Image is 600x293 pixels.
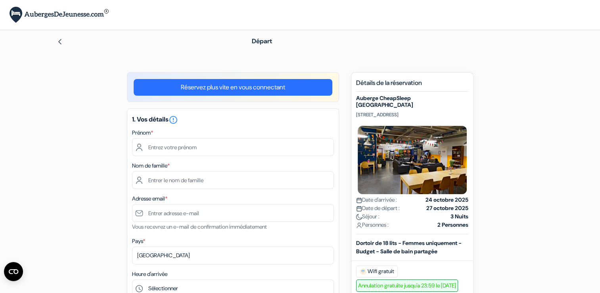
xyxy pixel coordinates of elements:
[132,270,167,278] label: Heure d'arrivée
[132,223,267,230] small: Vous recevrez un e-mail de confirmation immédiatement
[360,268,366,275] img: free_wifi.svg
[132,129,153,137] label: Prénom
[356,214,362,220] img: moon.svg
[450,212,468,221] strong: 3 Nuits
[169,115,178,123] a: error_outline
[437,221,468,229] strong: 2 Personnes
[356,197,362,203] img: calendar.svg
[132,138,334,156] input: Entrez votre prénom
[134,79,332,96] a: Réservez plus vite en vous connectant
[356,222,362,228] img: user_icon.svg
[356,206,362,212] img: calendar.svg
[132,237,145,245] label: Pays
[132,195,167,203] label: Adresse email
[356,112,468,118] p: [STREET_ADDRESS]
[356,212,380,221] span: Séjour :
[132,162,170,170] label: Nom de famille
[356,266,398,278] span: Wifi gratuit
[426,196,468,204] strong: 24 octobre 2025
[132,204,334,222] input: Entrer adresse e-mail
[356,196,397,204] span: Date d'arrivée :
[132,115,334,125] h5: 1. Vos détails
[252,37,272,45] span: Départ
[4,262,23,281] button: Ouvrir le widget CMP
[132,171,334,189] input: Entrer le nom de famille
[10,7,109,23] img: AubergesDeJeunesse.com
[356,204,400,212] span: Date de départ :
[57,39,63,45] img: left_arrow.svg
[356,79,468,92] h5: Détails de la réservation
[356,221,389,229] span: Personnes :
[356,239,462,255] b: Dortoir de 18 lits - Femmes uniquement - Budget - Salle de bain partagée
[169,115,178,125] i: error_outline
[356,95,468,108] h5: Auberge CheapSleep [GEOGRAPHIC_DATA]
[356,280,458,292] span: Annulation gratuite jusqu'a 23:59 le [DATE]
[426,204,468,212] strong: 27 octobre 2025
